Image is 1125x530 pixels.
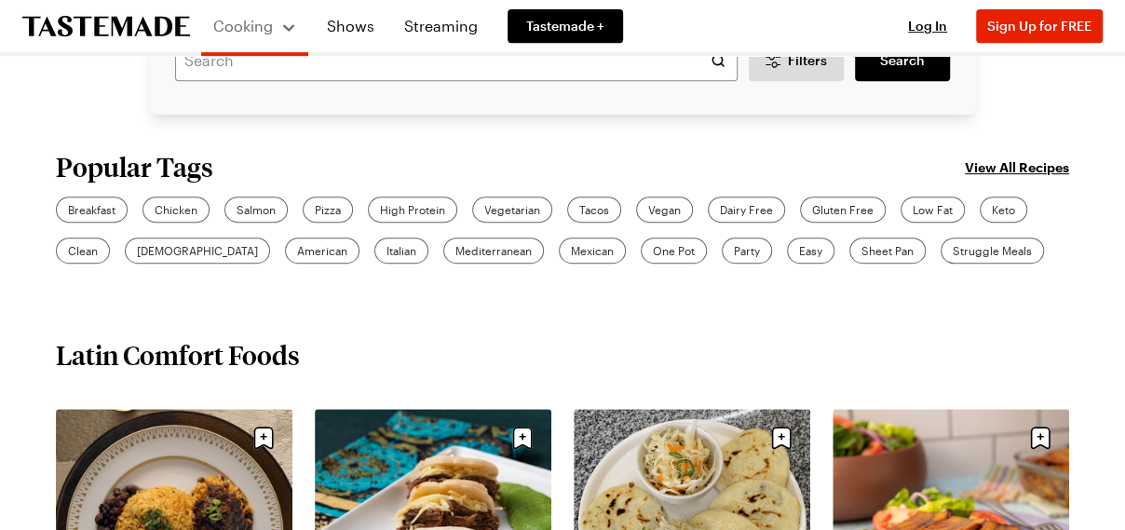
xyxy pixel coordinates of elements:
button: Save recipe [1023,420,1058,455]
span: Keto [992,201,1015,218]
span: Sheet Pan [861,242,914,259]
a: Gluten Free [800,197,886,223]
span: Low Fat [913,201,953,218]
a: Dairy Free [708,197,785,223]
span: Vegan [648,201,681,218]
span: Tacos [579,201,609,218]
button: Sign Up for FREE [976,9,1103,43]
span: Vegetarian [484,201,540,218]
a: American [285,238,359,264]
a: Pizza [303,197,353,223]
a: Chicken [142,197,210,223]
a: Breakfast [56,197,128,223]
span: Filters [788,51,827,70]
span: Struggle Meals [953,242,1032,259]
span: Easy [799,242,822,259]
a: To Tastemade Home Page [22,16,190,37]
a: Mediterranean [443,238,544,264]
span: Log In [908,18,947,34]
span: Gluten Free [812,201,874,218]
a: One Pot [641,238,707,264]
span: Italian [386,242,416,259]
button: Log In [890,17,965,35]
a: Mexican [559,238,626,264]
span: [DEMOGRAPHIC_DATA] [137,242,258,259]
a: Sheet Pan [849,238,926,264]
a: Vegetarian [472,197,552,223]
span: High Protein [380,201,445,218]
a: Tacos [567,197,621,223]
h2: Popular Tags [56,152,213,182]
span: Dairy Free [720,201,773,218]
span: Mexican [571,242,614,259]
span: Sign Up for FREE [987,18,1091,34]
a: Keto [980,197,1027,223]
span: Clean [68,242,98,259]
span: One Pot [653,242,695,259]
a: High Protein [368,197,457,223]
a: Struggle Meals [941,238,1044,264]
a: Low Fat [901,197,965,223]
span: American [297,242,347,259]
a: filters [855,40,950,81]
button: Save recipe [505,420,540,455]
span: Tastemade + [526,17,604,35]
button: Save recipe [764,420,799,455]
span: Breakfast [68,201,115,218]
span: Pizza [315,201,341,218]
a: Italian [374,238,428,264]
a: Salmon [224,197,288,223]
a: View All Recipes [965,156,1069,177]
span: Party [734,242,760,259]
a: Vegan [636,197,693,223]
button: Desktop filters [749,40,844,81]
span: Salmon [237,201,276,218]
a: Easy [787,238,834,264]
a: Tastemade + [508,9,623,43]
span: Chicken [155,201,197,218]
a: Party [722,238,772,264]
span: Search [880,51,925,70]
a: Clean [56,238,110,264]
h2: Latin Comfort Foods [56,338,300,372]
span: Cooking [213,17,273,34]
span: Mediterranean [455,242,532,259]
a: [DEMOGRAPHIC_DATA] [125,238,270,264]
button: Cooking [212,7,297,45]
button: Save recipe [246,420,281,455]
